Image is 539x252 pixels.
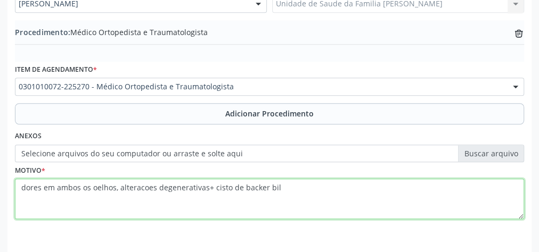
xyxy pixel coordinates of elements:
span: Procedimento: [15,27,70,37]
label: Item de agendamento [15,62,97,78]
span: Adicionar Procedimento [225,108,314,119]
span: 0301010072-225270 - Médico Ortopedista e Traumatologista [19,81,502,92]
span: Médico Ortopedista e Traumatologista [15,27,208,38]
label: Anexos [15,128,42,145]
button: Adicionar Procedimento [15,103,524,124]
label: Motivo [15,162,45,179]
